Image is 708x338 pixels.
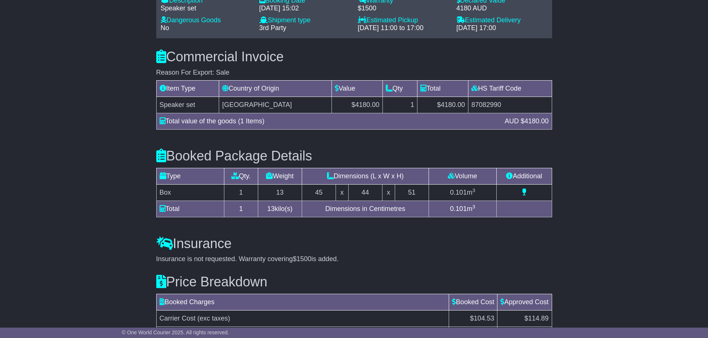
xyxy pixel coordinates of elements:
h3: Booked Package Details [156,149,552,163]
td: Dimensions in Centimetres [302,201,429,217]
td: $4180.00 [332,97,383,113]
span: © One World Courier 2025. All rights reserved. [122,329,229,335]
td: Approved Cost [497,294,552,310]
td: Booked Cost [449,294,497,310]
td: Country of Origin [219,81,332,97]
span: $104.53 [470,315,494,322]
td: HS Tariff Code [468,81,552,97]
td: Qty [382,81,417,97]
span: Carrier Cost [160,315,196,322]
div: Total value of the goods (1 Items) [156,116,501,126]
div: Shipment type [259,16,350,25]
span: $1500 [293,255,311,263]
td: Type [156,168,224,184]
td: Qty. [224,168,258,184]
div: Speaker set [161,4,252,13]
td: Box [156,184,224,201]
span: 0.101 [450,205,467,212]
div: Estimated Pickup [358,16,449,25]
h3: Commercial Invoice [156,49,552,64]
td: Total [156,201,224,217]
span: 13 [267,205,275,212]
td: Total [417,81,468,97]
td: Booked Charges [156,294,449,310]
td: Dimensions (L x W x H) [302,168,429,184]
h3: Insurance [156,236,552,251]
td: 51 [395,184,429,201]
span: 0.101 [450,189,467,196]
div: [DATE] 15:02 [259,4,350,13]
td: 87082990 [468,97,552,113]
td: m [429,201,496,217]
span: $114.89 [524,315,548,322]
td: m [429,184,496,201]
div: [DATE] 17:00 [456,24,548,32]
td: 1 [224,201,258,217]
td: x [336,184,348,201]
sup: 3 [472,204,475,209]
td: 1 [224,184,258,201]
td: 45 [302,184,336,201]
td: Value [332,81,383,97]
div: [DATE] 11:00 to 17:00 [358,24,449,32]
td: $4180.00 [417,97,468,113]
sup: 3 [472,188,475,193]
td: Additional [496,168,552,184]
div: AUD $4180.00 [501,116,552,126]
td: 1 [382,97,417,113]
div: Dangerous Goods [161,16,252,25]
td: 44 [348,184,382,201]
td: Speaker set [156,97,219,113]
div: $1500 [358,4,449,13]
td: Item Type [156,81,219,97]
span: 3rd Party [259,24,286,32]
td: Weight [258,168,302,184]
td: Volume [429,168,496,184]
div: Estimated Delivery [456,16,548,25]
div: 4180 AUD [456,4,548,13]
div: Insurance is not requested. Warranty covering is added. [156,255,552,263]
td: [GEOGRAPHIC_DATA] [219,97,332,113]
span: No [161,24,169,32]
td: x [382,184,395,201]
div: Reason For Export: Sale [156,69,552,77]
span: (exc taxes) [198,315,230,322]
td: kilo(s) [258,201,302,217]
td: 13 [258,184,302,201]
h3: Price Breakdown [156,274,552,289]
